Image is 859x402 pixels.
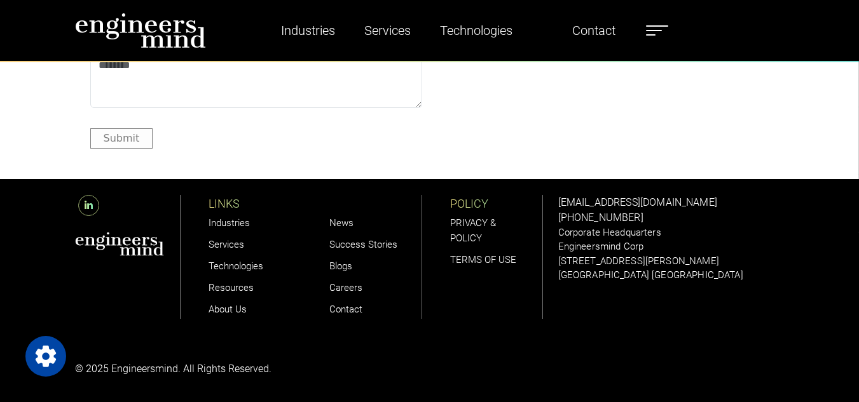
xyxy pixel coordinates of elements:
[558,196,717,208] a: [EMAIL_ADDRESS][DOMAIN_NAME]
[435,16,518,45] a: Technologies
[209,195,301,212] p: LINKS
[90,128,153,148] button: Submit
[209,282,254,293] a: Resources
[450,217,496,244] a: PRIVACY & POLICY
[558,254,785,269] p: [STREET_ADDRESS][PERSON_NAME]
[567,16,621,45] a: Contact
[209,304,247,315] a: About Us
[75,361,422,377] p: © 2025 Engineersmind. All Rights Reserved.
[329,282,362,293] a: Careers
[558,225,785,240] p: Corporate Headquarters
[450,195,542,212] p: POLICY
[75,232,164,256] img: aws
[209,239,244,250] a: Services
[75,13,206,48] img: logo
[276,16,340,45] a: Industries
[359,16,416,45] a: Services
[558,211,643,224] a: [PHONE_NUMBER]
[558,239,785,254] p: Engineersmind Corp
[329,217,354,229] a: News
[450,254,516,265] a: TERMS OF USE
[329,239,397,250] a: Success Stories
[558,268,785,283] p: [GEOGRAPHIC_DATA] [GEOGRAPHIC_DATA]
[329,304,362,315] a: Contact
[209,260,263,272] a: Technologies
[437,53,631,103] iframe: reCAPTCHA
[75,199,102,211] a: LinkedIn
[329,260,352,272] a: Blogs
[209,217,250,229] a: Industries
